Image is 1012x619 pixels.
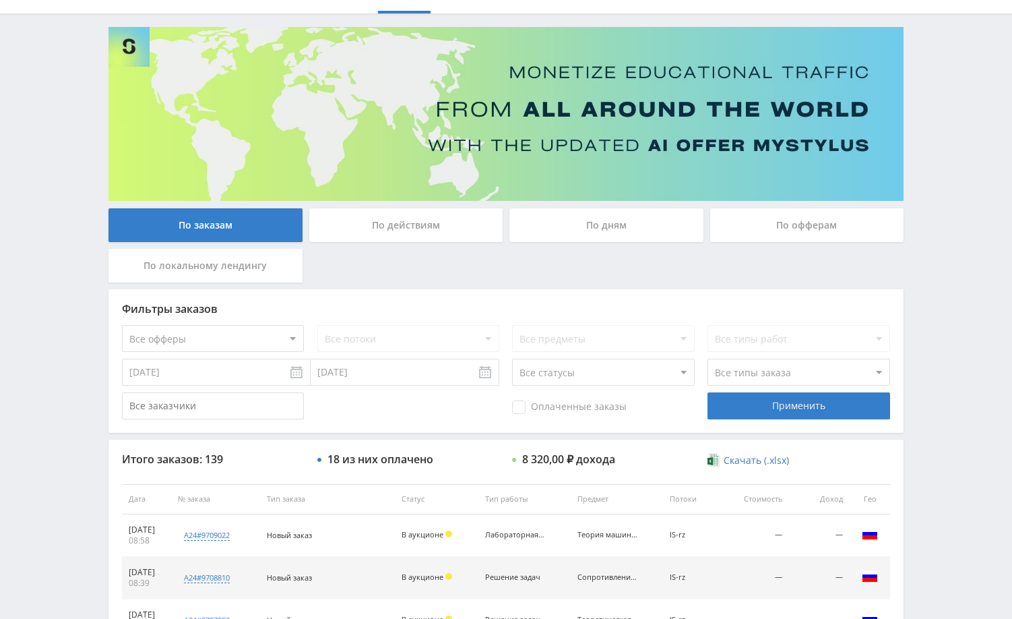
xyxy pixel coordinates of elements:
[129,567,164,578] div: [DATE]
[402,572,443,582] span: В аукционе
[522,453,615,465] div: 8 320,00 ₽ дохода
[707,454,788,467] a: Скачать (.xlsx)
[710,208,904,242] div: По офферам
[122,303,890,315] div: Фильтры заказов
[478,484,571,514] th: Тип работы
[512,401,627,414] span: Оплаченные заказы
[129,535,164,546] div: 08:58
[789,557,850,599] td: —
[122,484,171,514] th: Дата
[184,572,230,583] div: a24#9708810
[445,531,452,537] span: Холд
[725,484,790,514] th: Стоимость
[171,484,260,514] th: № заказа
[267,572,312,583] span: Новый заказ
[267,530,312,540] span: Новый заказ
[707,453,719,467] img: xlsx
[577,573,638,582] div: Сопротивление материалов
[670,573,718,582] div: IS-rz
[724,455,789,466] span: Скачать (.xlsx)
[509,208,703,242] div: По дням
[445,573,452,580] span: Холд
[108,27,904,201] img: Banner
[850,484,890,514] th: Гео
[184,530,230,541] div: a24#9709022
[485,573,546,582] div: Решение задач
[129,578,164,589] div: 08:39
[485,531,546,539] div: Лабораторная работа
[571,484,663,514] th: Предмет
[122,392,304,419] input: Все заказчики
[577,531,638,539] div: Теория машин и механизмов
[108,208,303,242] div: По заказам
[108,249,303,283] div: По локальному лендингу
[260,484,395,514] th: Тип заказа
[402,529,443,539] span: В аукционе
[395,484,478,514] th: Статус
[862,568,878,585] img: rus.png
[309,208,503,242] div: По действиям
[725,557,790,599] td: —
[789,514,850,557] td: —
[725,514,790,557] td: —
[862,526,878,542] img: rus.png
[122,453,304,465] div: Итого заказов: 139
[327,453,433,465] div: 18 из них оплачено
[129,525,164,535] div: [DATE]
[707,392,889,419] div: Применить
[789,484,850,514] th: Доход
[663,484,725,514] th: Потоки
[670,531,718,539] div: IS-rz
